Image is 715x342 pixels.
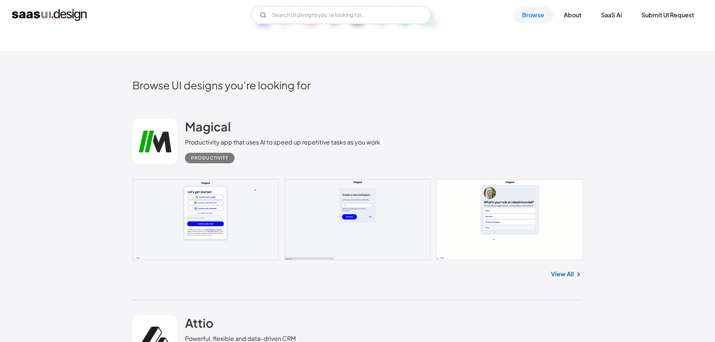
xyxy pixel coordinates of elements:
[132,78,583,92] h2: Browse UI designs you’re looking for
[551,270,574,279] a: View All
[185,315,214,330] h2: Attio
[513,7,553,23] a: Browse
[185,315,214,334] a: Attio
[191,154,229,163] div: Productivity
[592,7,631,23] a: SaaS Ai
[12,9,87,21] a: home
[251,6,431,24] input: Search UI designs you're looking for...
[555,7,590,23] a: About
[185,119,231,138] a: Magical
[251,6,431,24] form: Email Form
[185,138,380,147] div: Productivity app that uses AI to speed up repetitive tasks as you work
[185,119,231,134] h2: Magical
[632,7,703,23] a: Submit UI Request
